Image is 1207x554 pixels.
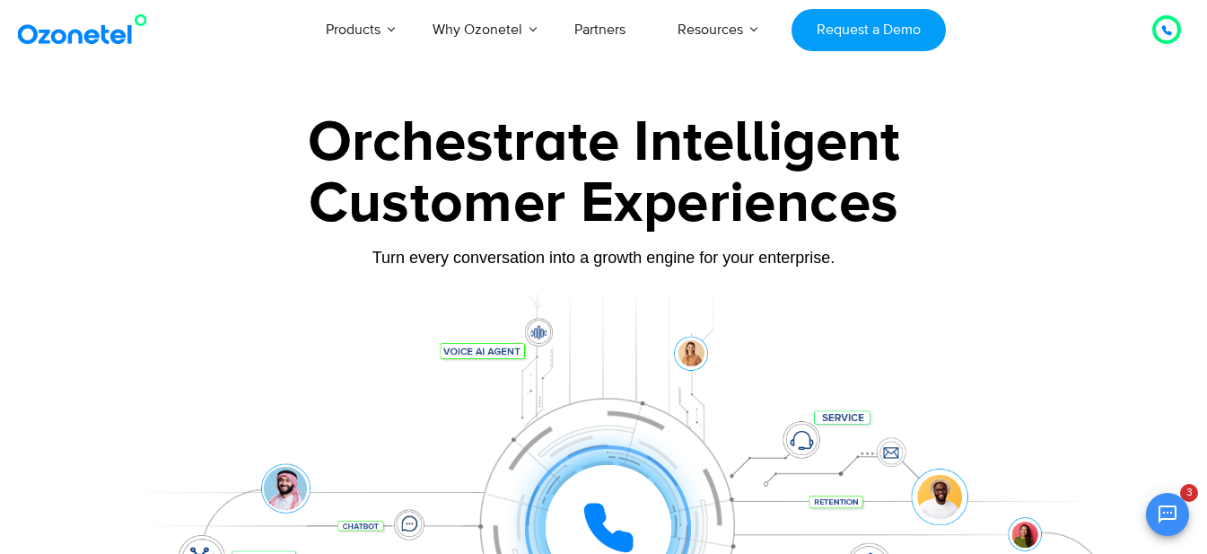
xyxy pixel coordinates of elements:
[43,114,1165,171] div: Orchestrate Intelligent
[43,161,1165,247] div: Customer Experiences
[1146,493,1189,536] button: Open chat
[43,248,1165,268] div: Turn every conversation into a growth engine for your enterprise.
[1180,484,1198,502] span: 3
[792,9,945,51] a: Request a Demo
